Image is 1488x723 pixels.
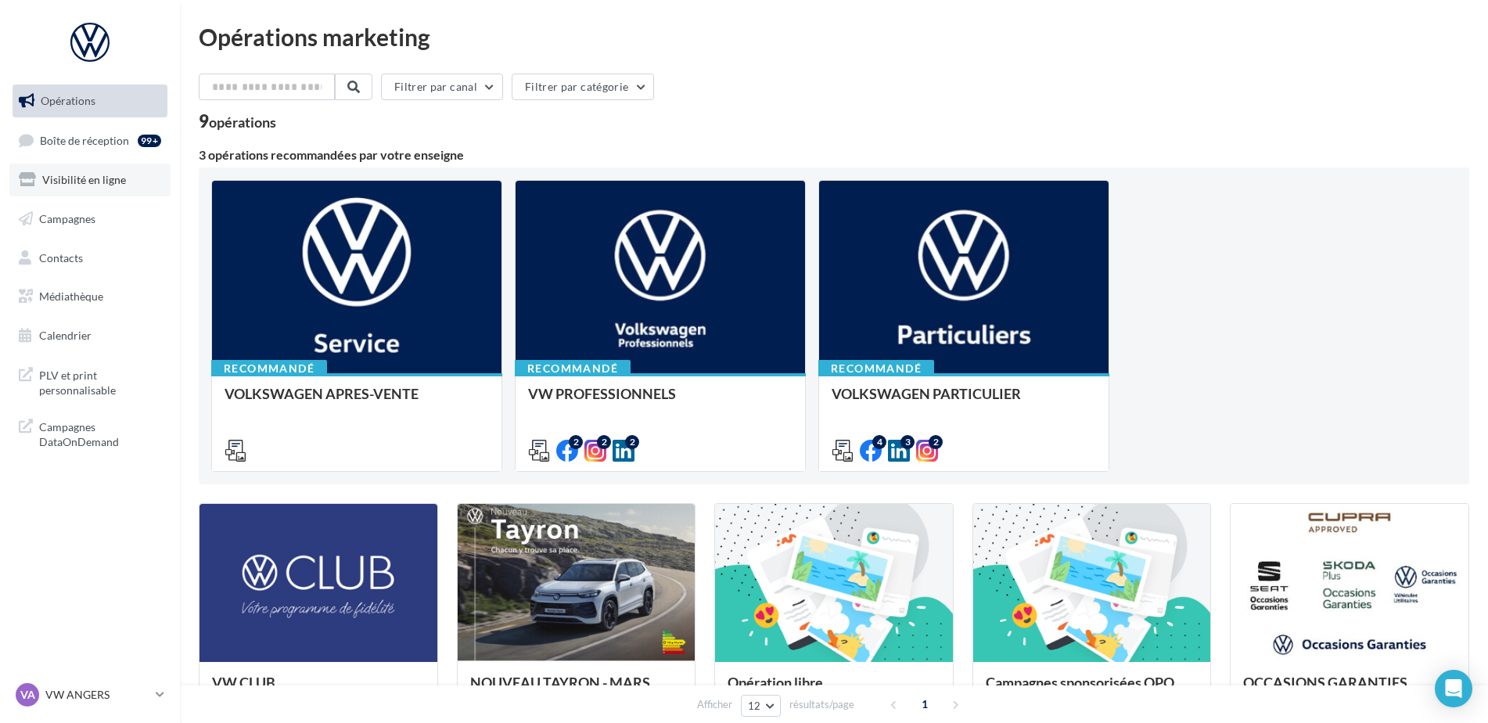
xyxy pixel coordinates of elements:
span: VW CLUB [212,674,275,691]
button: Filtrer par canal [381,74,503,100]
span: VA [20,687,35,703]
span: VW PROFESSIONNELS [528,385,676,402]
span: Boîte de réception [40,133,129,146]
span: Contacts [39,250,83,264]
span: Campagnes [39,212,95,225]
div: Recommandé [818,360,934,377]
span: Campagnes DataOnDemand [39,416,161,450]
span: PLV et print personnalisable [39,365,161,398]
span: VOLKSWAGEN PARTICULIER [832,385,1021,402]
span: OCCASIONS GARANTIES [1243,674,1407,691]
a: Campagnes DataOnDemand [9,410,171,456]
div: 2 [569,435,583,449]
div: 3 [900,435,915,449]
div: 2 [929,435,943,449]
a: Contacts [9,242,171,275]
button: 12 [741,695,781,717]
a: Médiathèque [9,280,171,313]
span: Opération libre [728,674,823,691]
a: VA VW ANGERS [13,680,167,710]
div: opérations [209,115,276,129]
div: Recommandé [211,360,327,377]
a: Opérations [9,85,171,117]
div: Opérations marketing [199,25,1469,49]
p: VW ANGERS [45,687,149,703]
span: VOLKSWAGEN APRES-VENTE [225,385,419,402]
div: 4 [872,435,886,449]
span: Médiathèque [39,290,103,303]
span: 1 [912,692,937,717]
a: Campagnes [9,203,171,236]
div: 9 [199,113,276,130]
div: Open Intercom Messenger [1435,670,1472,707]
div: 3 opérations recommandées par votre enseigne [199,149,1469,161]
div: 2 [625,435,639,449]
a: PLV et print personnalisable [9,358,171,405]
a: Calendrier [9,319,171,352]
span: Afficher [697,697,732,712]
span: Calendrier [39,329,92,342]
span: Campagnes sponsorisées OPO [986,674,1174,691]
button: Filtrer par catégorie [512,74,654,100]
a: Visibilité en ligne [9,164,171,196]
div: 2 [597,435,611,449]
a: Boîte de réception99+ [9,124,171,157]
span: 12 [748,700,761,712]
div: 99+ [138,135,161,147]
span: Visibilité en ligne [42,173,126,186]
span: Opérations [41,94,95,107]
div: Recommandé [515,360,631,377]
span: résultats/page [789,697,854,712]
